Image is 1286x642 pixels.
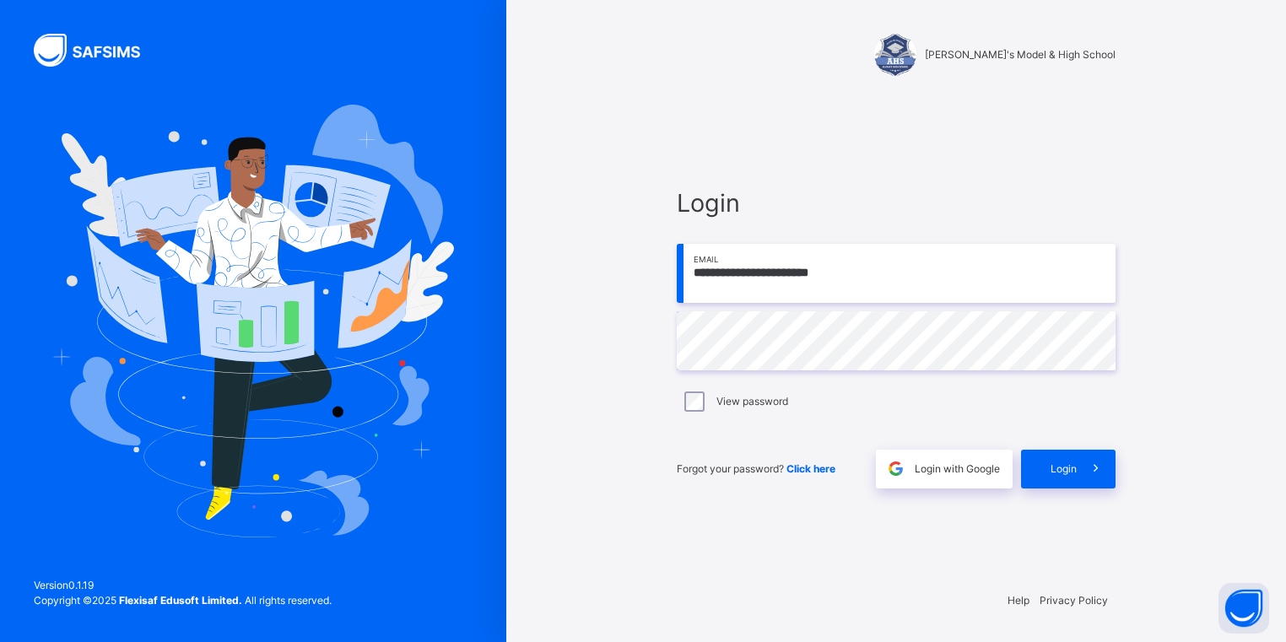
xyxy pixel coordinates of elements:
img: google.396cfc9801f0270233282035f929180a.svg [886,459,905,478]
span: Login with Google [915,461,1000,477]
a: Help [1008,594,1029,607]
a: Privacy Policy [1040,594,1108,607]
strong: Flexisaf Edusoft Limited. [119,594,242,607]
span: Login [677,185,1116,221]
img: Hero Image [52,105,454,537]
a: Click here [786,462,835,475]
img: SAFSIMS Logo [34,34,160,67]
span: Copyright © 2025 All rights reserved. [34,594,332,607]
span: Login [1051,461,1077,477]
label: View password [716,394,788,409]
button: Open asap [1218,583,1269,634]
span: [PERSON_NAME]'s Model & High School [925,47,1116,62]
span: Forgot your password? [677,462,835,475]
span: Version 0.1.19 [34,578,332,593]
